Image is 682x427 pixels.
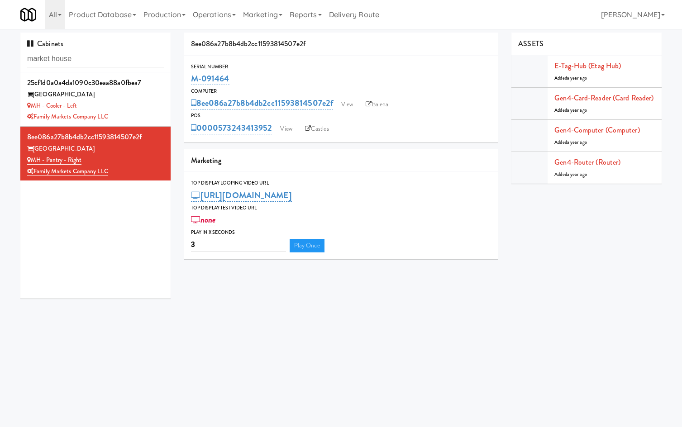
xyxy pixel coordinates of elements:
a: Family Markets Company LLC [27,167,108,176]
a: E-tag-hub (Etag Hub) [554,61,621,71]
div: 8ee086a27b8b4db2cc11593814507e2f [27,130,164,144]
span: Added [554,75,587,81]
a: Gen4-computer (Computer) [554,125,639,135]
div: Top Display Looping Video Url [191,179,491,188]
a: Gen4-card-reader (Card Reader) [554,93,653,103]
span: a year ago [567,139,587,146]
li: 8ee086a27b8b4db2cc11593814507e2f[GEOGRAPHIC_DATA] MH - Pantry - RightFamily Markets Company LLC [20,127,171,180]
input: Search cabinets [27,51,164,67]
a: Play Once [290,239,324,252]
a: Gen4-router (Router) [554,157,620,167]
a: none [191,213,216,226]
span: a year ago [567,171,587,178]
div: Play in X seconds [191,228,491,237]
a: View [337,98,358,111]
span: Cabinets [27,38,63,49]
span: Added [554,107,587,114]
a: View [276,122,296,136]
div: [GEOGRAPHIC_DATA] [27,89,164,100]
a: 8ee086a27b8b4db2cc11593814507e2f [191,97,333,109]
span: Added [554,171,587,178]
a: [URL][DOMAIN_NAME] [191,189,292,202]
div: 8ee086a27b8b4db2cc11593814507e2f [184,33,498,56]
span: Marketing [191,155,221,166]
span: a year ago [567,107,587,114]
span: a year ago [567,75,587,81]
div: POS [191,111,491,120]
div: 25cf1d0a0a4da1090c30eaa88a0fbea7 [27,76,164,90]
a: 0000573243413952 [191,122,272,134]
span: Added [554,139,587,146]
a: M-091464 [191,72,229,85]
a: Family Markets Company LLC [27,112,108,121]
li: 25cf1d0a0a4da1090c30eaa88a0fbea7[GEOGRAPHIC_DATA] MH - Cooler - LeftFamily Markets Company LLC [20,72,171,127]
div: Serial Number [191,62,491,71]
img: Micromart [20,7,36,23]
a: MH - Cooler - Left [27,101,77,110]
a: Balena [361,98,393,111]
span: ASSETS [518,38,544,49]
div: Top Display Test Video Url [191,204,491,213]
div: [GEOGRAPHIC_DATA] [27,143,164,155]
a: MH - Pantry - Right [27,156,81,165]
div: Computer [191,87,491,96]
a: Castles [300,122,334,136]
